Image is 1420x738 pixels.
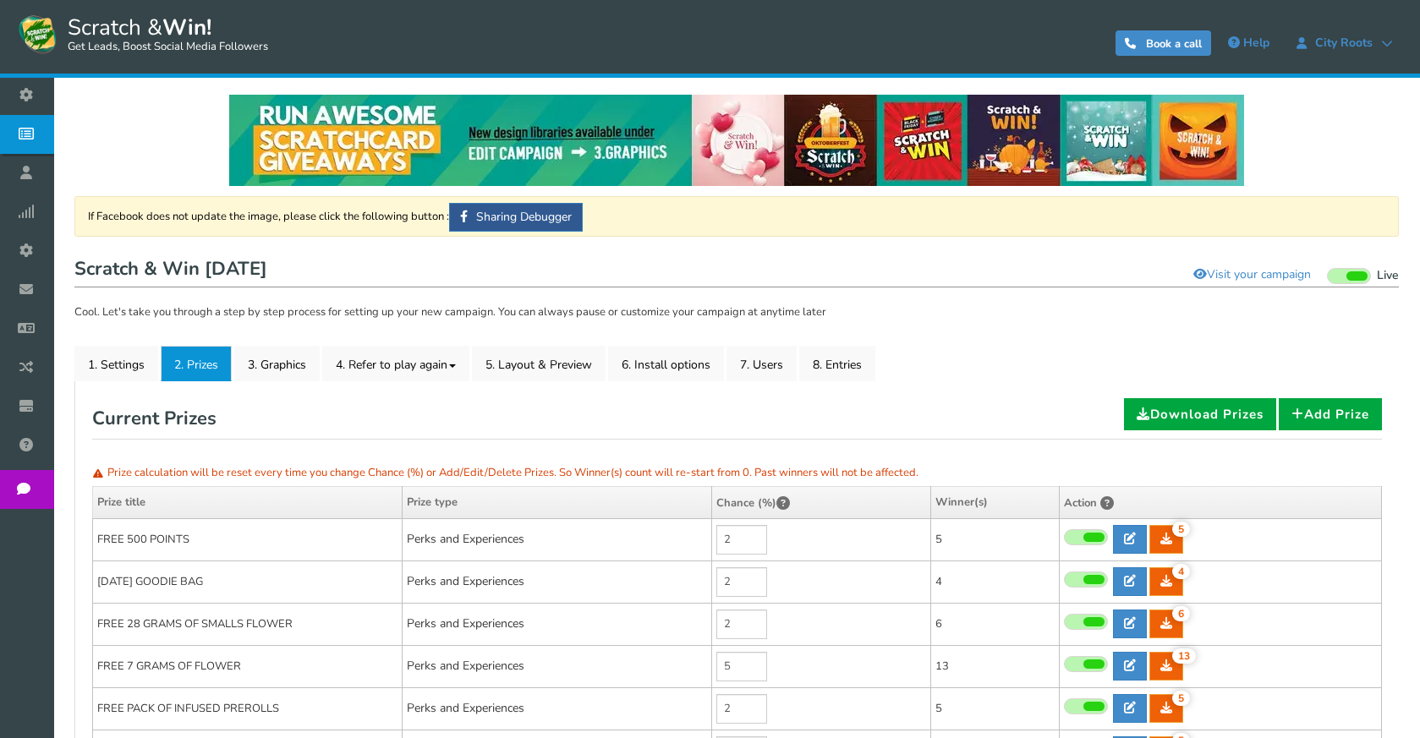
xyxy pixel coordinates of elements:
a: 2. Prizes [161,346,232,381]
td: FREE 7 GRAMS OF FLOWER [93,645,403,687]
td: [DATE] GOODIE BAG [93,560,403,603]
span: 13 [1172,648,1196,664]
span: City Roots [1307,36,1381,50]
th: Prize title [93,486,403,518]
img: Scratch and Win [17,13,59,55]
span: Live [1377,268,1399,284]
th: Prize type [402,486,711,518]
td: 6 [930,603,1059,645]
span: 6 [1172,606,1190,621]
span: 4 [1172,564,1190,579]
a: 7. Users [726,346,797,381]
a: Add Prize [1279,398,1382,430]
a: Sharing Debugger [449,203,583,232]
a: Scratch &Win! Get Leads, Boost Social Media Followers [17,13,268,55]
p: Prize calculation will be reset every time you change Chance (%) or Add/Edit/Delete Prizes. So Wi... [92,461,1382,486]
span: Perks and Experiences [407,531,524,547]
a: 5. Layout & Preview [472,346,606,381]
a: 5 [1149,525,1183,554]
a: Visit your campaign [1182,260,1322,289]
td: FREE 28 GRAMS OF SMALLS FLOWER [93,603,403,645]
td: 4 [930,560,1059,603]
span: 5 [1172,522,1190,537]
a: 6. Install options [608,346,724,381]
td: 13 [930,645,1059,687]
span: 5 [1172,691,1190,706]
iframe: LiveChat chat widget [1349,667,1420,738]
td: 5 [930,518,1059,560]
a: Book a call [1116,30,1211,56]
a: 4 [1149,567,1183,596]
h1: Scratch & Win [DATE] [74,254,1399,287]
a: 8. Entries [799,346,875,381]
a: Help [1220,30,1278,57]
span: Perks and Experiences [407,700,524,716]
small: Get Leads, Boost Social Media Followers [68,41,268,54]
a: 4. Refer to play again [322,346,469,381]
th: Chance (%) [711,486,930,518]
th: Action [1060,486,1382,518]
a: 6 [1149,610,1183,638]
span: Scratch & [59,13,268,55]
p: Cool. Let's take you through a step by step process for setting up your new campaign. You can alw... [74,304,1399,321]
td: FREE PACK OF INFUSED PREROLLS [93,687,403,730]
a: 13 [1149,652,1183,681]
div: If Facebook does not update the image, please click the following button : [74,196,1399,237]
a: 3. Graphics [234,346,320,381]
span: Perks and Experiences [407,615,524,631]
td: 5 [930,687,1059,730]
span: Perks and Experiences [407,658,524,674]
strong: Win! [162,13,211,42]
th: Winner(s) [930,486,1059,518]
a: 1. Settings [74,346,158,381]
span: Help [1243,35,1269,51]
span: Book a call [1146,36,1202,52]
td: FREE 500 POINTS [93,518,403,560]
h2: Current Prizes [92,398,217,439]
span: Perks and Experiences [407,573,524,589]
img: festival-poster-2020.webp [229,95,1244,186]
a: 5 [1149,694,1183,723]
a: Download Prizes [1124,398,1276,430]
